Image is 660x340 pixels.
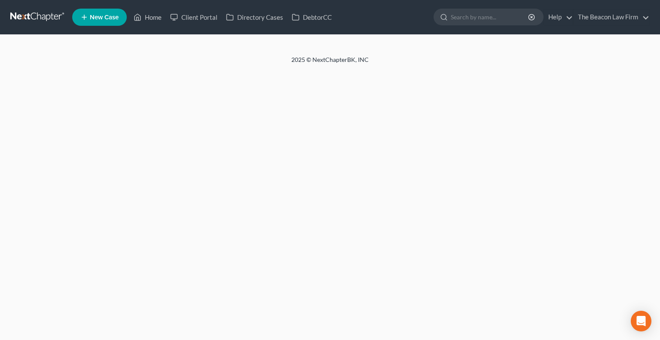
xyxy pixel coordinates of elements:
[129,9,166,25] a: Home
[574,9,649,25] a: The Beacon Law Firm
[85,55,575,71] div: 2025 © NextChapterBK, INC
[451,9,529,25] input: Search by name...
[166,9,222,25] a: Client Portal
[90,14,119,21] span: New Case
[544,9,573,25] a: Help
[222,9,287,25] a: Directory Cases
[631,311,651,331] div: Open Intercom Messenger
[287,9,336,25] a: DebtorCC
